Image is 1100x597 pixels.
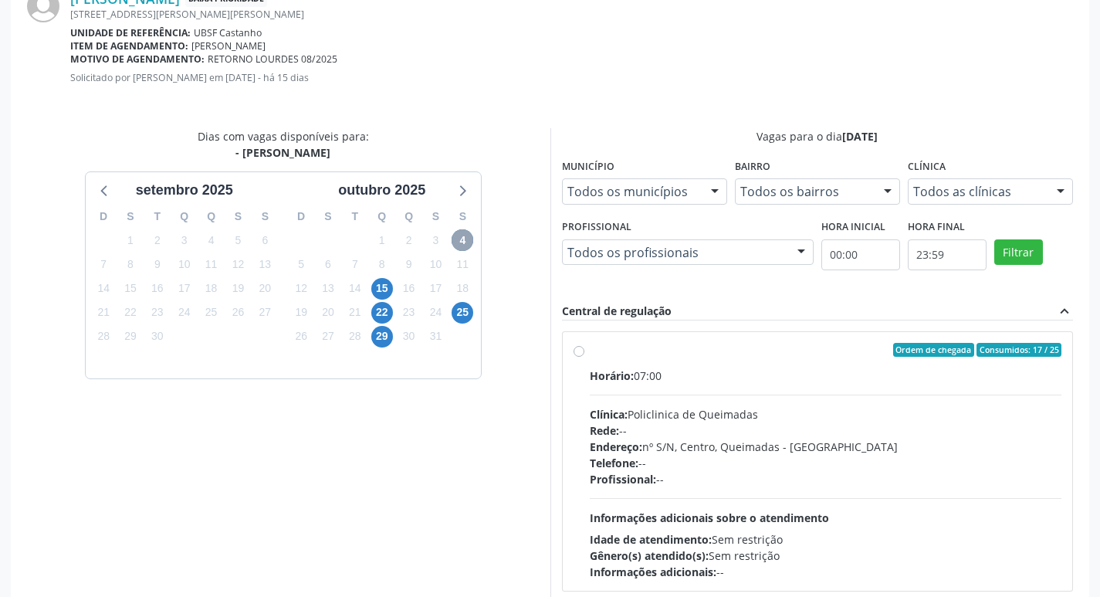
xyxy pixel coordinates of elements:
span: domingo, 12 de outubro de 2025 [290,278,312,300]
span: quinta-feira, 2 de outubro de 2025 [398,229,420,251]
label: Hora inicial [821,215,885,239]
input: Selecione o horário [821,239,900,270]
div: outubro 2025 [332,180,432,201]
span: quarta-feira, 15 de outubro de 2025 [371,278,393,300]
div: Sem restrição [590,548,1062,564]
div: Q [395,205,422,229]
div: Q [368,205,395,229]
label: Hora final [908,215,965,239]
div: S [422,205,449,229]
span: terça-feira, 9 de setembro de 2025 [147,253,168,275]
label: Município [562,155,614,179]
span: quinta-feira, 11 de setembro de 2025 [201,253,222,275]
div: S [225,205,252,229]
b: Motivo de agendamento: [70,53,205,66]
div: Sem restrição [590,531,1062,548]
span: domingo, 26 de outubro de 2025 [290,326,312,348]
div: T [341,205,368,229]
div: D [90,205,117,229]
span: terça-feira, 16 de setembro de 2025 [147,278,168,300]
div: 07:00 [590,368,1062,384]
span: sexta-feira, 12 de setembro de 2025 [227,253,249,275]
span: quarta-feira, 3 de setembro de 2025 [174,229,195,251]
button: Filtrar [994,239,1043,266]
span: domingo, 5 de outubro de 2025 [290,253,312,275]
span: quarta-feira, 24 de setembro de 2025 [174,302,195,324]
div: setembro 2025 [130,180,239,201]
div: S [117,205,144,229]
span: terça-feira, 21 de outubro de 2025 [344,302,366,324]
div: T [144,205,171,229]
span: Profissional: [590,472,656,487]
b: Item de agendamento: [70,39,188,53]
span: quarta-feira, 29 de outubro de 2025 [371,326,393,348]
span: terça-feira, 28 de outubro de 2025 [344,326,366,348]
div: Q [198,205,225,229]
div: -- [590,471,1062,487]
span: domingo, 7 de setembro de 2025 [93,253,114,275]
span: Todos os bairros [740,184,868,199]
span: [DATE] [842,129,878,144]
span: domingo, 28 de setembro de 2025 [93,326,114,348]
span: quinta-feira, 30 de outubro de 2025 [398,326,420,348]
div: nº S/N, Centro, Queimadas - [GEOGRAPHIC_DATA] [590,439,1062,455]
span: quinta-feira, 4 de setembro de 2025 [201,229,222,251]
span: quarta-feira, 17 de setembro de 2025 [174,278,195,300]
span: segunda-feira, 22 de setembro de 2025 [120,302,141,324]
b: Unidade de referência: [70,26,191,39]
label: Profissional [562,215,631,239]
div: -- [590,564,1062,580]
label: Bairro [735,155,770,179]
span: domingo, 21 de setembro de 2025 [93,302,114,324]
span: [PERSON_NAME] [191,39,266,53]
span: segunda-feira, 13 de outubro de 2025 [317,278,339,300]
span: quinta-feira, 9 de outubro de 2025 [398,253,420,275]
span: Gênero(s) atendido(s): [590,548,709,563]
span: terça-feira, 7 de outubro de 2025 [344,253,366,275]
div: Central de regulação [562,303,672,320]
span: quinta-feira, 23 de outubro de 2025 [398,302,420,324]
span: segunda-feira, 20 de outubro de 2025 [317,302,339,324]
div: S [315,205,342,229]
span: Idade de atendimento: [590,532,712,547]
span: sábado, 27 de setembro de 2025 [254,302,276,324]
span: Todos as clínicas [913,184,1041,199]
span: Informações adicionais sobre o atendimento [590,511,829,525]
span: Consumidos: 17 / 25 [976,343,1061,357]
span: sábado, 25 de outubro de 2025 [452,302,473,324]
span: terça-feira, 23 de setembro de 2025 [147,302,168,324]
span: sábado, 18 de outubro de 2025 [452,278,473,300]
span: UBSF Castanho [194,26,262,39]
span: RETORNO LOURDES 08/2025 [208,53,337,66]
span: Horário: [590,368,634,383]
span: segunda-feira, 27 de outubro de 2025 [317,326,339,348]
div: Vagas para o dia [562,128,1074,144]
span: domingo, 19 de outubro de 2025 [290,302,312,324]
span: sábado, 6 de setembro de 2025 [254,229,276,251]
div: -- [590,455,1062,471]
span: segunda-feira, 15 de setembro de 2025 [120,278,141,300]
span: sexta-feira, 5 de setembro de 2025 [227,229,249,251]
span: sábado, 13 de setembro de 2025 [254,253,276,275]
span: terça-feira, 30 de setembro de 2025 [147,326,168,348]
span: segunda-feira, 1 de setembro de 2025 [120,229,141,251]
div: Q [171,205,198,229]
span: Rede: [590,423,619,438]
div: S [252,205,279,229]
span: quarta-feira, 10 de setembro de 2025 [174,253,195,275]
span: Ordem de chegada [893,343,974,357]
span: sexta-feira, 24 de outubro de 2025 [425,302,446,324]
div: S [449,205,476,229]
span: segunda-feira, 6 de outubro de 2025 [317,253,339,275]
span: quarta-feira, 22 de outubro de 2025 [371,302,393,324]
span: terça-feira, 2 de setembro de 2025 [147,229,168,251]
span: sexta-feira, 31 de outubro de 2025 [425,326,446,348]
span: sábado, 4 de outubro de 2025 [452,229,473,251]
span: Informações adicionais: [590,565,716,579]
input: Selecione o horário [908,239,987,270]
span: sexta-feira, 10 de outubro de 2025 [425,253,446,275]
span: sábado, 11 de outubro de 2025 [452,253,473,275]
span: quinta-feira, 25 de setembro de 2025 [201,302,222,324]
span: sexta-feira, 3 de outubro de 2025 [425,229,446,251]
div: Dias com vagas disponíveis para: [198,128,369,161]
